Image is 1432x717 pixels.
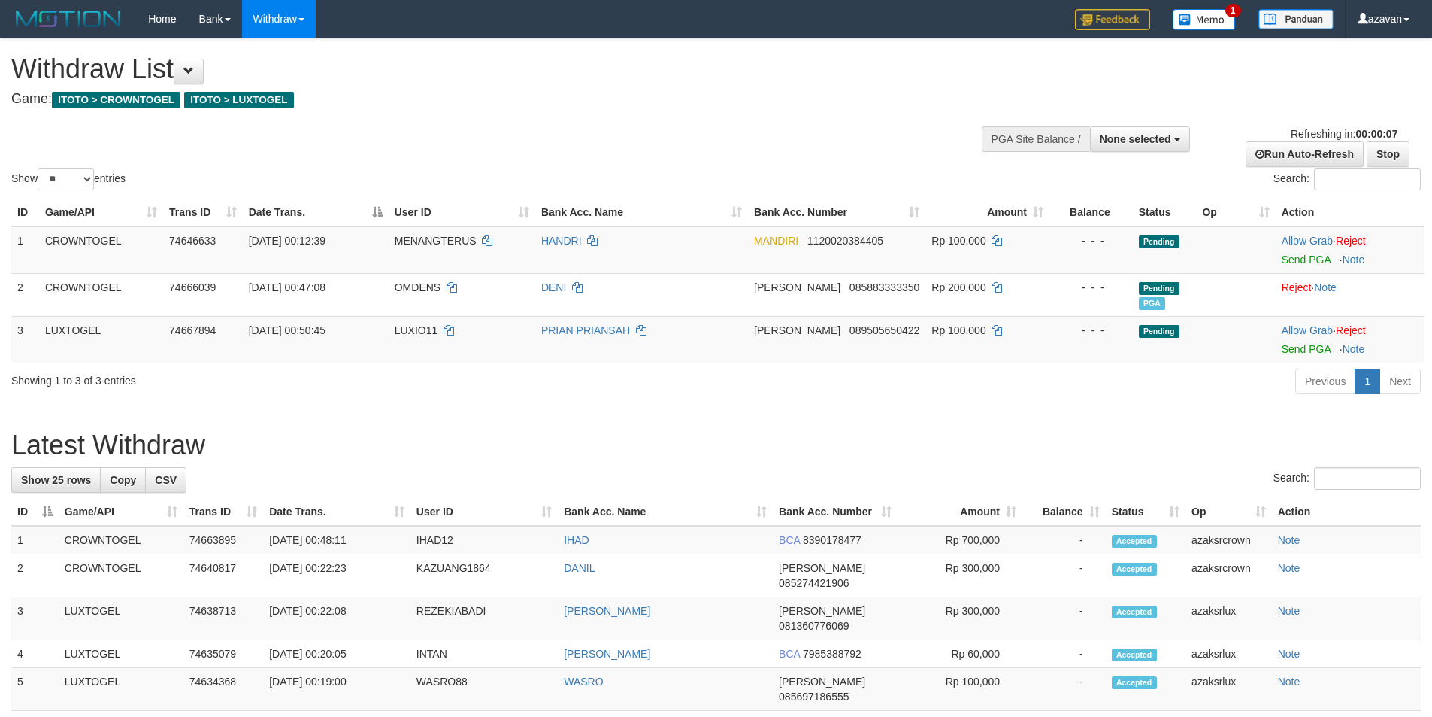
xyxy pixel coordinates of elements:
td: 3 [11,316,39,363]
a: Previous [1295,369,1355,394]
td: 2 [11,554,59,597]
a: IHAD [564,534,589,546]
td: [DATE] 00:22:23 [263,554,410,597]
td: Rp 60,000 [898,640,1022,668]
td: 74634368 [183,668,263,711]
span: ITOTO > CROWNTOGEL [52,92,180,108]
td: CROWNTOGEL [59,554,183,597]
span: [PERSON_NAME] [754,324,840,336]
span: OMDENS [395,281,440,293]
td: CROWNTOGEL [59,526,183,554]
span: Copy 085274421906 to clipboard [779,577,849,589]
input: Search: [1314,168,1421,190]
span: 74646633 [169,235,216,247]
th: Action [1276,199,1424,226]
img: MOTION_logo.png [11,8,126,30]
td: 74638713 [183,597,263,640]
select: Showentries [38,168,94,190]
span: Copy 085883333350 to clipboard [849,281,919,293]
a: Allow Grab [1282,324,1333,336]
th: Op: activate to sort column ascending [1196,199,1275,226]
button: None selected [1090,126,1190,152]
input: Search: [1314,467,1421,490]
a: Copy [100,467,146,493]
th: Balance [1049,199,1133,226]
div: - - - [1055,280,1127,295]
a: [PERSON_NAME] [564,605,650,617]
span: MENANGTERUS [395,235,477,247]
td: CROWNTOGEL [39,226,163,274]
span: Copy 085697186555 to clipboard [779,691,849,703]
a: Note [1278,676,1300,688]
th: Bank Acc. Name: activate to sort column ascending [535,199,748,226]
div: Showing 1 to 3 of 3 entries [11,367,586,388]
td: WASRO88 [410,668,558,711]
span: 1 [1225,4,1241,17]
a: HANDRI [541,235,582,247]
a: Note [1314,281,1337,293]
span: Rp 100.000 [931,324,985,336]
td: 1 [11,526,59,554]
td: [DATE] 00:20:05 [263,640,410,668]
td: · [1276,226,1424,274]
a: Next [1379,369,1421,394]
span: MANDIRI [754,235,798,247]
th: Trans ID: activate to sort column ascending [163,199,243,226]
th: Bank Acc. Number: activate to sort column ascending [748,199,925,226]
td: azaksrlux [1185,668,1272,711]
td: LUXTOGEL [59,597,183,640]
th: ID: activate to sort column descending [11,498,59,526]
td: [DATE] 00:19:00 [263,668,410,711]
th: Status [1133,199,1197,226]
span: Marked by azaksrcrown [1139,297,1165,310]
td: LUXTOGEL [59,640,183,668]
td: REZEKIABADI [410,597,558,640]
th: Amount: activate to sort column ascending [898,498,1022,526]
a: Reject [1282,281,1312,293]
td: INTAN [410,640,558,668]
td: azaksrcrown [1185,554,1272,597]
a: Reject [1336,324,1366,336]
a: Stop [1367,141,1409,167]
span: Accepted [1112,676,1157,689]
a: Note [1278,605,1300,617]
span: Pending [1139,282,1179,295]
td: - [1022,640,1106,668]
td: · [1276,316,1424,363]
span: · [1282,235,1336,247]
label: Search: [1273,168,1421,190]
span: [DATE] 00:50:45 [249,324,325,336]
span: Accepted [1112,606,1157,618]
td: 74635079 [183,640,263,668]
a: Run Auto-Refresh [1246,141,1364,167]
th: ID [11,199,39,226]
strong: 00:00:07 [1355,128,1397,140]
label: Search: [1273,467,1421,490]
td: Rp 700,000 [898,526,1022,554]
td: - [1022,597,1106,640]
th: User ID: activate to sort column ascending [389,199,535,226]
th: Date Trans.: activate to sort column ascending [263,498,410,526]
span: Copy [110,474,136,486]
span: [PERSON_NAME] [779,562,865,574]
span: Rp 100.000 [931,235,985,247]
a: Note [1343,254,1365,266]
span: Accepted [1112,649,1157,661]
td: IHAD12 [410,526,558,554]
a: Send PGA [1282,254,1331,266]
span: [DATE] 00:47:08 [249,281,325,293]
span: Accepted [1112,535,1157,548]
img: Button%20Memo.svg [1173,9,1236,30]
td: Rp 100,000 [898,668,1022,711]
th: Trans ID: activate to sort column ascending [183,498,263,526]
span: [PERSON_NAME] [779,605,865,617]
a: Reject [1336,235,1366,247]
span: Copy 081360776069 to clipboard [779,620,849,632]
th: Amount: activate to sort column ascending [925,199,1049,226]
span: LUXIO11 [395,324,438,336]
td: 4 [11,640,59,668]
a: DENI [541,281,566,293]
span: Copy 8390178477 to clipboard [803,534,861,546]
a: Note [1343,343,1365,355]
span: ITOTO > LUXTOGEL [184,92,294,108]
